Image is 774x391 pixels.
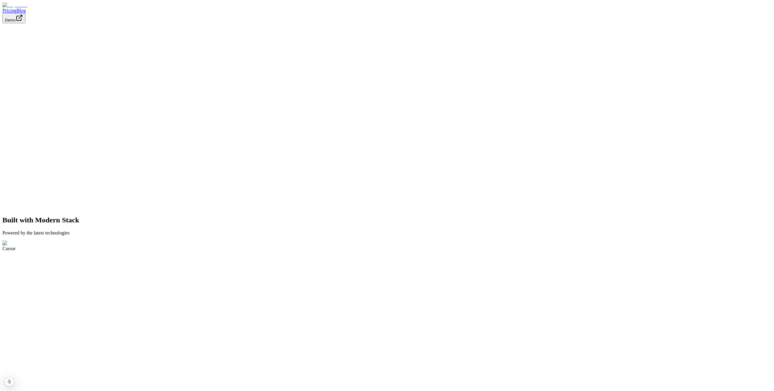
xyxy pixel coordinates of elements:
p: Powered by the latest technologies [2,230,772,236]
a: Pricing [2,8,16,13]
a: Blog [16,8,26,13]
span: Cursor [2,246,16,251]
a: Dopamine [2,2,772,8]
button: Demo [2,13,25,23]
img: Dopamine [2,2,28,8]
a: Demo [2,17,25,22]
img: Cursor Logo [2,241,32,246]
